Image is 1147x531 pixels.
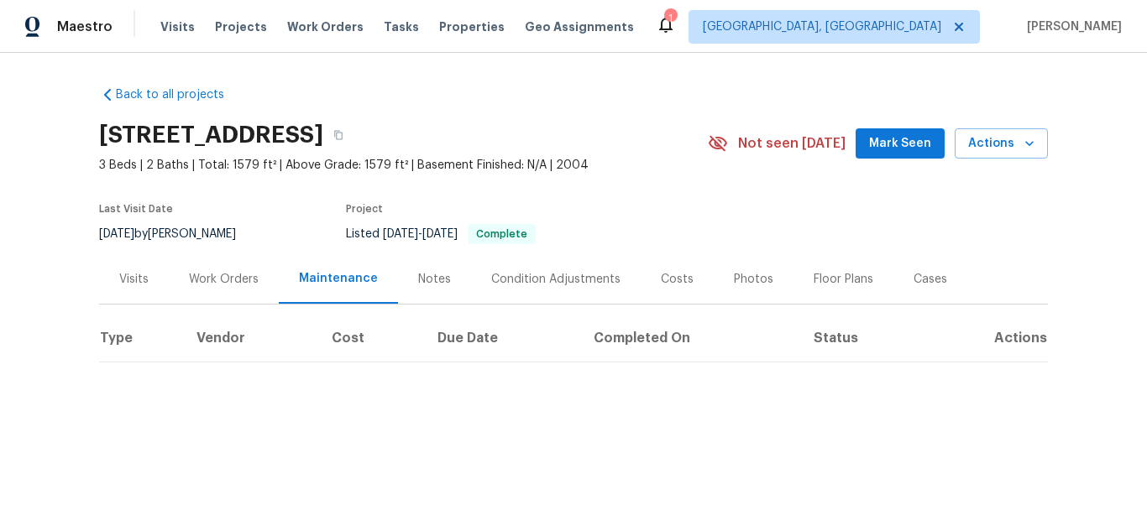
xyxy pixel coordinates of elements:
[869,133,931,154] span: Mark Seen
[424,315,580,362] th: Due Date
[968,133,1034,154] span: Actions
[738,135,846,152] span: Not seen [DATE]
[215,18,267,35] span: Projects
[99,157,708,174] span: 3 Beds | 2 Baths | Total: 1579 ft² | Above Grade: 1579 ft² | Basement Finished: N/A | 2004
[491,271,621,288] div: Condition Adjustments
[661,271,694,288] div: Costs
[422,228,458,240] span: [DATE]
[287,18,364,35] span: Work Orders
[800,315,928,362] th: Status
[469,229,534,239] span: Complete
[99,204,173,214] span: Last Visit Date
[955,128,1048,159] button: Actions
[439,18,505,35] span: Properties
[914,271,947,288] div: Cases
[99,86,260,103] a: Back to all projects
[346,204,383,214] span: Project
[664,10,676,27] div: 1
[160,18,195,35] span: Visits
[183,315,318,362] th: Vendor
[318,315,425,362] th: Cost
[299,270,378,287] div: Maintenance
[189,271,259,288] div: Work Orders
[99,228,134,240] span: [DATE]
[383,228,418,240] span: [DATE]
[383,228,458,240] span: -
[119,271,149,288] div: Visits
[346,228,536,240] span: Listed
[734,271,773,288] div: Photos
[99,315,183,362] th: Type
[856,128,945,159] button: Mark Seen
[384,21,419,33] span: Tasks
[99,224,256,244] div: by [PERSON_NAME]
[99,127,323,143] h2: [STREET_ADDRESS]
[57,18,113,35] span: Maestro
[1020,18,1122,35] span: [PERSON_NAME]
[525,18,634,35] span: Geo Assignments
[418,271,451,288] div: Notes
[580,315,800,362] th: Completed On
[928,315,1048,362] th: Actions
[323,120,354,150] button: Copy Address
[703,18,941,35] span: [GEOGRAPHIC_DATA], [GEOGRAPHIC_DATA]
[814,271,873,288] div: Floor Plans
